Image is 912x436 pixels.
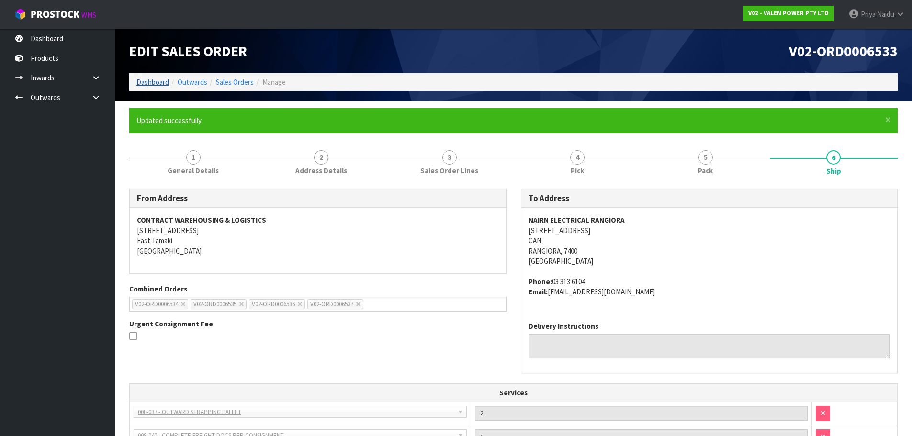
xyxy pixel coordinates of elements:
[168,166,219,176] span: General Details
[529,215,625,224] strong: NAIRN ELECTRICAL RANGIORA
[216,78,254,87] a: Sales Orders
[885,113,891,126] span: ×
[529,215,890,266] address: [STREET_ADDRESS] CAN RANGIORA, 7400 [GEOGRAPHIC_DATA]
[748,9,829,17] strong: V02 - VALEN POWER PTY LTD
[137,215,499,256] address: [STREET_ADDRESS] East Tamaki [GEOGRAPHIC_DATA]
[295,166,347,176] span: Address Details
[81,11,96,20] small: WMS
[529,277,552,286] strong: phone
[129,284,187,294] label: Combined Orders
[130,384,897,402] th: Services
[529,321,598,331] label: Delivery Instructions
[136,78,169,87] a: Dashboard
[877,10,894,19] span: Naidu
[252,300,295,308] span: V02-ORD0006536
[186,150,201,165] span: 1
[529,277,890,297] address: 03 313 6104 [EMAIL_ADDRESS][DOMAIN_NAME]
[31,8,79,21] span: ProStock
[789,42,898,60] span: V02-ORD0006533
[826,150,841,165] span: 6
[698,150,713,165] span: 5
[570,150,585,165] span: 4
[310,300,353,308] span: V02-ORD0006537
[262,78,286,87] span: Manage
[442,150,457,165] span: 3
[137,194,499,203] h3: From Address
[193,300,236,308] span: V02-ORD0006535
[826,166,841,176] span: Ship
[135,300,178,308] span: V02-ORD0006534
[129,319,213,329] label: Urgent Consignment Fee
[698,166,713,176] span: Pack
[178,78,207,87] a: Outwards
[129,42,247,60] span: Edit Sales Order
[571,166,584,176] span: Pick
[14,8,26,20] img: cube-alt.png
[136,116,202,125] span: Updated successfully
[137,215,266,224] strong: CONTRACT WAREHOUSING & LOGISTICS
[743,6,834,21] a: V02 - VALEN POWER PTY LTD
[314,150,328,165] span: 2
[138,406,454,418] span: 008-037 - OUTWARD STRAPPING PALLET
[420,166,478,176] span: Sales Order Lines
[529,287,548,296] strong: email
[861,10,876,19] span: Priya
[529,194,890,203] h3: To Address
